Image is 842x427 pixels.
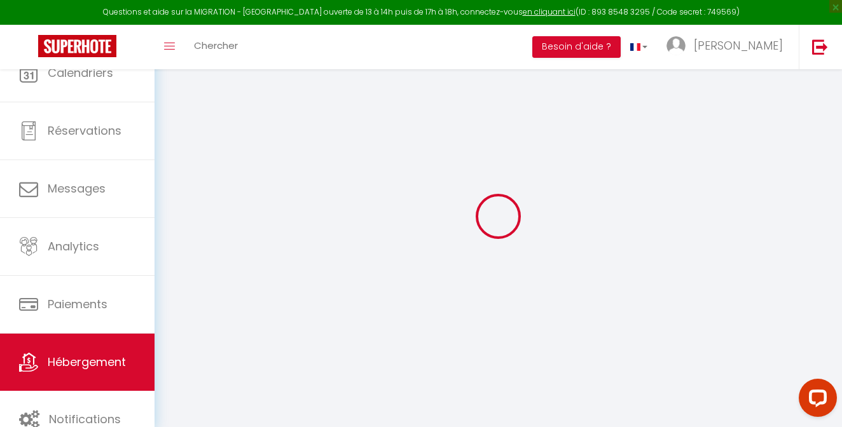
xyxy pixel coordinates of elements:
span: Chercher [194,39,238,52]
a: Chercher [184,25,247,69]
span: [PERSON_NAME] [694,37,783,53]
span: Messages [48,180,106,196]
img: Super Booking [38,35,116,57]
img: logout [812,39,828,55]
a: en cliquant ici [523,6,576,17]
span: Notifications [49,411,121,427]
span: Hébergement [48,354,126,370]
a: ... [PERSON_NAME] [657,25,799,69]
button: Besoin d'aide ? [532,36,621,58]
span: Calendriers [48,65,113,81]
span: Analytics [48,238,99,254]
span: Réservations [48,123,121,139]
img: ... [666,36,686,55]
iframe: LiveChat chat widget [789,374,842,427]
span: Paiements [48,296,107,312]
